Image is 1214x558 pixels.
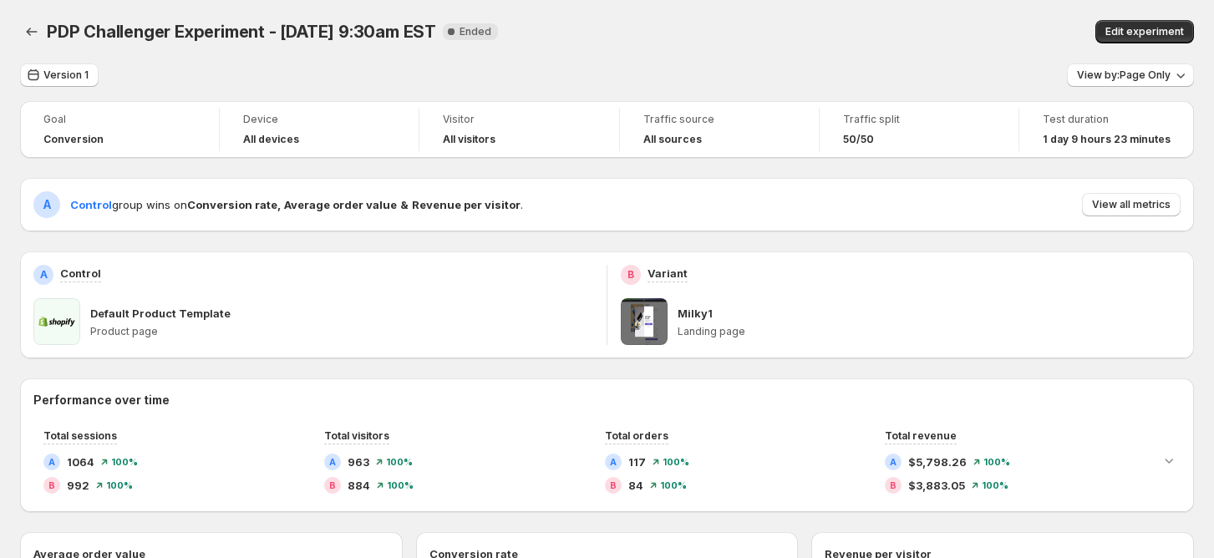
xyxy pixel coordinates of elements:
h2: Performance over time [33,392,1181,408]
h2: A [329,457,336,467]
strong: Revenue per visitor [412,198,521,211]
h2: A [890,457,897,467]
span: Ended [460,25,491,38]
span: 100 % [982,480,1008,490]
span: Traffic split [843,113,995,126]
h4: All visitors [443,133,495,146]
span: Visitor [443,113,595,126]
span: 884 [348,477,370,494]
span: 100 % [660,480,687,490]
span: 992 [67,477,89,494]
span: 1064 [67,454,94,470]
strong: , [277,198,281,211]
span: Device [243,113,395,126]
a: DeviceAll devices [243,111,395,148]
strong: & [400,198,409,211]
span: 117 [628,454,646,470]
span: PDP Challenger Experiment - [DATE] 9:30am EST [47,22,436,42]
button: View by:Page Only [1067,63,1194,87]
h2: B [627,268,634,282]
span: 100 % [111,457,138,467]
strong: Conversion rate [187,198,277,211]
span: Edit experiment [1105,25,1184,38]
h2: B [610,480,617,490]
h4: All sources [643,133,702,146]
a: Traffic sourceAll sources [643,111,795,148]
span: Test duration [1043,113,1171,126]
h2: A [40,268,48,282]
span: 50/50 [843,133,874,146]
span: View all metrics [1092,198,1171,211]
p: Variant [648,265,688,282]
button: Edit experiment [1095,20,1194,43]
p: Default Product Template [90,305,231,322]
button: Expand chart [1157,449,1181,472]
h2: A [48,457,55,467]
span: Conversion [43,133,104,146]
span: Total orders [605,429,668,442]
a: Test duration1 day 9 hours 23 minutes [1043,111,1171,148]
img: Milky1 [621,298,668,345]
p: Landing page [678,325,1181,338]
span: Control [70,198,112,211]
span: 963 [348,454,369,470]
h2: B [890,480,897,490]
span: 100 % [663,457,689,467]
span: View by: Page Only [1077,68,1171,82]
span: 100 % [106,480,133,490]
span: Version 1 [43,68,89,82]
span: Traffic source [643,113,795,126]
a: VisitorAll visitors [443,111,595,148]
span: 100 % [386,457,413,467]
h2: A [610,457,617,467]
span: Total sessions [43,429,117,442]
span: $5,798.26 [908,454,967,470]
button: Version 1 [20,63,99,87]
p: Product page [90,325,593,338]
span: 100 % [983,457,1010,467]
h4: All devices [243,133,299,146]
span: $3,883.05 [908,477,965,494]
p: Milky1 [678,305,713,322]
img: Default Product Template [33,298,80,345]
span: 100 % [387,480,414,490]
h2: B [48,480,55,490]
strong: Average order value [284,198,397,211]
span: Total revenue [885,429,957,442]
span: group wins on . [70,198,523,211]
a: GoalConversion [43,111,196,148]
span: 84 [628,477,643,494]
button: View all metrics [1082,193,1181,216]
span: Goal [43,113,196,126]
button: Back [20,20,43,43]
p: Control [60,265,101,282]
span: Total visitors [324,429,389,442]
h2: B [329,480,336,490]
h2: A [43,196,51,213]
span: 1 day 9 hours 23 minutes [1043,133,1171,146]
a: Traffic split50/50 [843,111,995,148]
